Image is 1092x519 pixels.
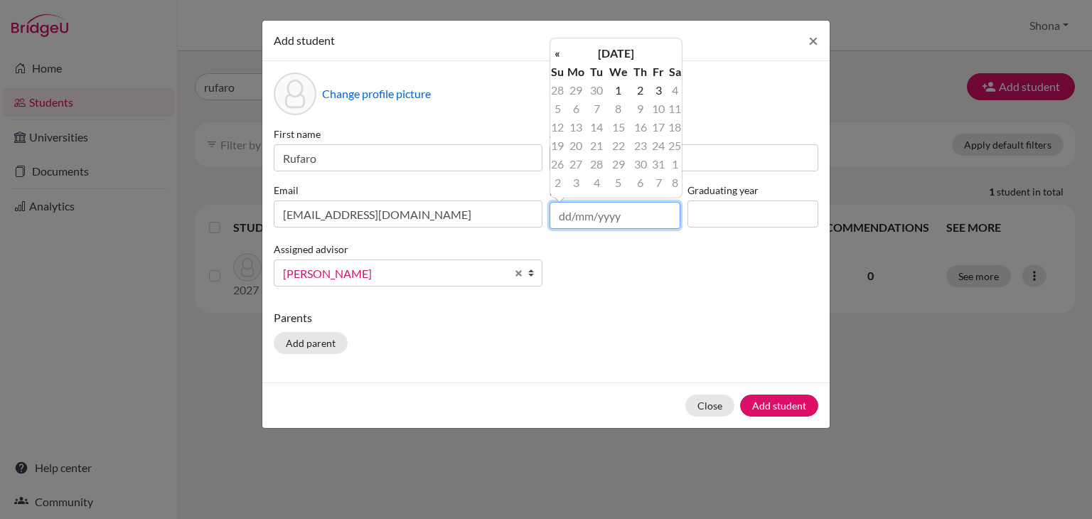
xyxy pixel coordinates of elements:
th: Su [550,63,564,81]
td: 20 [564,137,588,155]
td: 17 [650,118,668,137]
td: 5 [606,173,631,192]
td: 28 [588,155,606,173]
td: 16 [631,118,649,137]
td: 6 [631,173,649,192]
td: 30 [588,81,606,100]
div: Profile picture [274,73,316,115]
th: Tu [588,63,606,81]
td: 27 [564,155,588,173]
td: 21 [588,137,606,155]
td: 1 [606,81,631,100]
td: 1 [668,155,682,173]
button: Close [797,21,830,60]
td: 23 [631,137,649,155]
span: × [808,30,818,50]
td: 4 [588,173,606,192]
td: 26 [550,155,564,173]
td: 3 [650,81,668,100]
td: 28 [550,81,564,100]
td: 8 [606,100,631,118]
td: 18 [668,118,682,137]
td: 29 [606,155,631,173]
td: 5 [550,100,564,118]
th: « [550,44,564,63]
td: 4 [668,81,682,100]
td: 13 [564,118,588,137]
span: Add student [274,33,335,47]
th: Mo [564,63,588,81]
td: 7 [588,100,606,118]
th: Sa [668,63,682,81]
td: 31 [650,155,668,173]
label: First name [274,127,542,141]
td: 22 [606,137,631,155]
label: Assigned advisor [274,242,348,257]
td: 3 [564,173,588,192]
td: 12 [550,118,564,137]
td: 25 [668,137,682,155]
td: 9 [631,100,649,118]
td: 19 [550,137,564,155]
th: Th [631,63,649,81]
button: Add parent [274,332,348,354]
span: [PERSON_NAME] [283,264,506,283]
label: Surname [550,127,818,141]
label: Email [274,183,542,198]
td: 2 [631,81,649,100]
p: Parents [274,309,818,326]
td: 2 [550,173,564,192]
td: 7 [650,173,668,192]
td: 14 [588,118,606,137]
button: Add student [740,395,818,417]
input: dd/mm/yyyy [550,202,680,229]
button: Close [685,395,734,417]
td: 8 [668,173,682,192]
td: 11 [668,100,682,118]
td: 15 [606,118,631,137]
th: [DATE] [564,44,668,63]
th: Fr [650,63,668,81]
td: 10 [650,100,668,118]
td: 30 [631,155,649,173]
td: 24 [650,137,668,155]
th: We [606,63,631,81]
label: Graduating year [687,183,818,198]
td: 29 [564,81,588,100]
td: 6 [564,100,588,118]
